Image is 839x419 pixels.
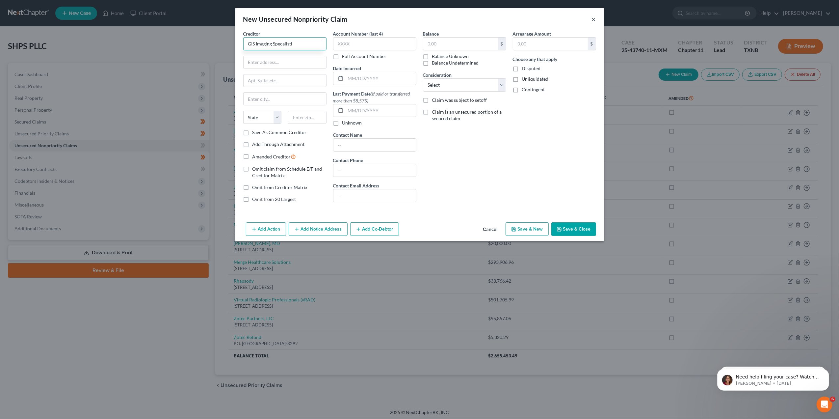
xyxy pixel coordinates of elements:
input: XXXX [333,37,416,50]
input: MM/DD/YYYY [346,104,416,117]
iframe: Intercom live chat [817,397,832,412]
span: 6 [830,397,835,402]
span: (If paid or transferred more than $8,575) [333,91,410,103]
label: Last Payment Date [333,90,416,104]
input: -- [333,164,416,177]
label: Contact Name [333,131,362,138]
input: Enter address... [244,56,326,69]
input: 0.00 [423,38,498,50]
label: Account Number (last 4) [333,30,383,37]
div: $ [588,38,596,50]
span: Claim was subject to setoff [432,97,487,103]
input: Apt, Suite, etc... [244,74,326,87]
button: Add Notice Address [289,222,348,236]
label: Unknown [342,120,362,126]
span: Omit claim from Schedule E/F and Creditor Matrix [252,166,322,178]
input: Enter zip... [288,111,327,124]
input: -- [333,189,416,202]
button: Add Action [246,222,286,236]
label: Save As Common Creditor [252,129,307,136]
label: Balance Undetermined [432,60,479,66]
input: 0.00 [513,38,588,50]
label: Consideration [423,71,452,78]
div: $ [498,38,506,50]
span: Amended Creditor [252,154,291,159]
span: Omit from Creditor Matrix [252,184,308,190]
iframe: Intercom notifications message [707,355,839,401]
input: MM/DD/YYYY [346,72,416,85]
input: Search creditor by name... [243,37,327,50]
button: Save & New [506,222,549,236]
label: Balance Unknown [432,53,469,60]
button: Add Co-Debtor [350,222,399,236]
span: Disputed [522,66,541,71]
label: Date Incurred [333,65,361,72]
span: Contingent [522,87,545,92]
label: Balance [423,30,439,37]
button: Save & Close [551,222,596,236]
span: Need help filing your case? Watch this video! Still need help? Here are two articles with instruc... [29,19,113,64]
span: Omit from 20 Largest [252,196,296,202]
p: Message from Katie, sent 1w ago [29,25,114,31]
input: Enter city... [244,93,326,105]
span: Unliquidated [522,76,549,82]
button: × [591,15,596,23]
input: -- [333,139,416,151]
label: Contact Email Address [333,182,380,189]
span: Creditor [243,31,261,37]
label: Add Through Attachment [252,141,305,148]
label: Choose any that apply [513,56,558,63]
button: Cancel [478,223,503,236]
label: Contact Phone [333,157,363,164]
label: Full Account Number [342,53,387,60]
span: Claim is an unsecured portion of a secured claim [432,109,502,121]
div: New Unsecured Nonpriority Claim [243,14,348,24]
label: Arrearage Amount [513,30,551,37]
